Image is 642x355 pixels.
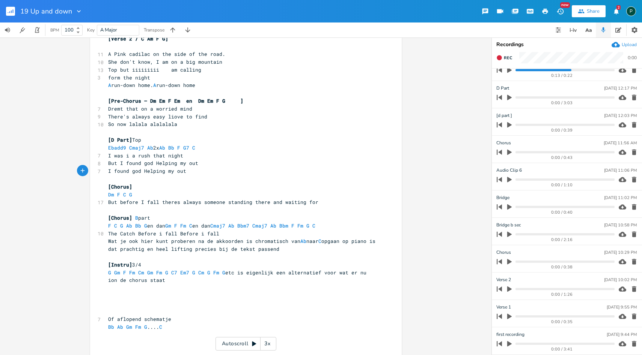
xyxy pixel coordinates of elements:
[587,8,600,15] div: Share
[604,250,637,255] div: [DATE] 10:29 PM
[108,261,132,268] span: [Instru]
[108,74,150,81] span: form the night
[207,269,210,276] span: G
[604,223,637,227] div: [DATE] 10:58 PM
[108,230,219,237] span: The Catch Before i fall Before i fall
[159,144,165,151] span: Ab
[165,269,168,276] span: G
[297,222,303,229] span: Fm
[108,136,141,143] span: Top
[496,42,637,47] div: Recordings
[108,121,177,127] span: So now lalala alalalala
[129,191,132,198] span: G
[117,324,123,330] span: Ab
[138,269,144,276] span: Cm
[108,152,183,159] span: I was i a rush that night
[496,331,524,338] span: first recording
[228,222,234,229] span: Ab
[607,305,637,309] div: [DATE] 9:55 PM
[108,183,132,190] span: [Chorus]
[108,316,171,322] span: Of aflopend schematje
[108,238,378,252] span: Wat je ook hier kunt proberen na de akkoorden is chromatisch van naar opgaan op piano is dat prac...
[135,222,141,229] span: Bb
[222,269,225,276] span: G
[108,113,207,120] span: There's always easy liove to find
[628,55,637,60] div: 0:00
[135,214,138,221] span: B
[509,101,615,105] div: 0:00 / 3:03
[496,167,522,174] span: Audio Clip 6
[177,144,180,151] span: F
[312,222,315,229] span: C
[210,222,225,229] span: Cmaj7
[108,269,111,276] span: G
[553,4,568,18] button: New
[126,222,132,229] span: Ab
[108,35,168,42] span: [Verse 2 / C Am F G]
[509,156,615,160] div: 0:00 / 0:43
[108,144,198,151] span: 2x
[604,114,637,118] div: [DATE] 12:03 PM
[108,105,192,112] span: Dremt that on a worried mind
[496,85,509,92] span: D Part
[165,222,171,229] span: Gm
[291,222,294,229] span: F
[108,222,321,229] span: en dan en dan
[50,28,59,32] div: BPM
[108,168,186,174] span: I found god Helping my out
[108,97,243,104] span: [Pre-Chorus – Dm Em F Em en Dm Em F G ]
[174,222,177,229] span: F
[509,128,615,132] div: 0:00 / 0:39
[108,261,141,268] span: 3/4
[183,144,189,151] span: G7
[604,86,637,90] div: [DATE] 12:17 PM
[108,160,198,166] span: But I found god Helping my out
[496,139,511,147] span: Chorus
[509,320,615,324] div: 0:00 / 0:35
[108,82,195,88] span: run-down home. run-down home
[144,222,147,229] span: G
[108,222,111,229] span: F
[108,82,111,88] span: A
[213,269,219,276] span: Fm
[156,269,162,276] span: Fm
[126,324,132,330] span: Gm
[108,269,369,284] span: etc is eigenlijk een alternatief voor wat er nu ion de chorus staat
[180,222,186,229] span: Fm
[237,222,249,229] span: Bbm7
[20,8,72,15] span: 19 Up and down
[622,42,637,48] div: Upload
[509,347,615,351] div: 0:00 / 3:41
[270,222,276,229] span: Ab
[171,269,177,276] span: C7
[509,292,615,297] div: 0:00 / 1:26
[108,136,132,143] span: [D Part]
[509,73,615,78] div: 0:13 / 0:22
[509,238,615,242] div: 0:00 / 2:16
[144,28,164,32] div: Transpose
[609,4,624,18] button: 2
[607,333,637,337] div: [DATE] 9:44 PM
[87,28,95,32] div: Key
[100,27,117,33] span: A Major
[612,40,637,49] button: Upload
[189,222,192,229] span: C
[192,269,195,276] span: G
[504,55,512,61] span: Rec
[493,52,515,64] button: Rec
[108,191,114,198] span: Dm
[108,324,114,330] span: Bb
[168,144,174,151] span: Bb
[626,3,636,20] button: P
[180,269,189,276] span: Em7
[108,144,126,151] span: Ebadd9
[123,191,126,198] span: C
[108,214,132,221] span: [Chorus]
[198,269,204,276] span: Cm
[147,269,153,276] span: Gm
[509,183,615,187] div: 0:00 / 1:10
[509,265,615,269] div: 0:00 / 0:38
[159,324,162,330] span: C
[108,66,201,73] span: Top but iiiiiiiii am calling
[153,82,156,88] span: A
